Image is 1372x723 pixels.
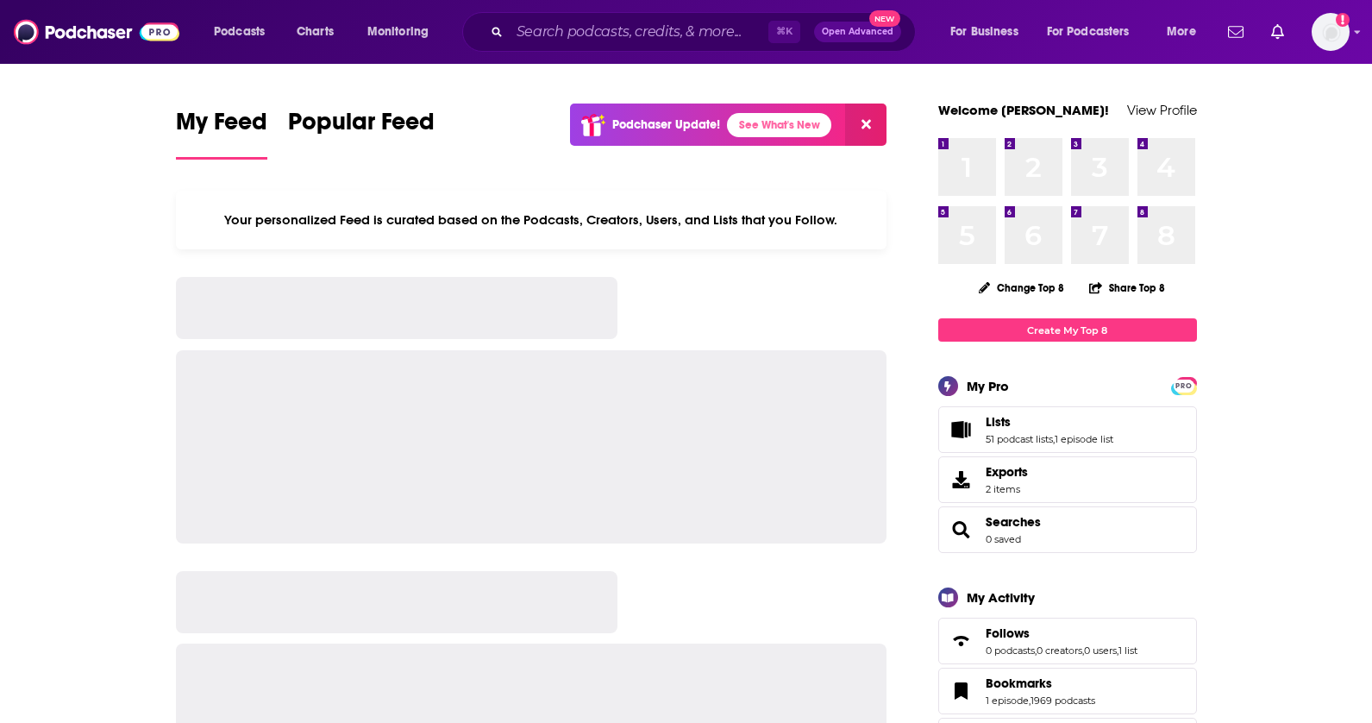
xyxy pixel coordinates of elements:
div: My Pro [967,378,1009,394]
span: Charts [297,20,334,44]
a: Searches [986,514,1041,530]
a: 1 episode [986,695,1029,707]
img: User Profile [1312,13,1350,51]
span: Podcasts [214,20,265,44]
span: Lists [986,414,1011,430]
span: Logged in as Mark.Hayward [1312,13,1350,51]
a: See What's New [727,113,831,137]
div: Search podcasts, credits, & more... [479,12,932,52]
a: 51 podcast lists [986,433,1053,445]
a: Popular Feed [288,107,435,160]
button: Open AdvancedNew [814,22,901,42]
button: open menu [1036,18,1155,46]
span: My Feed [176,107,267,147]
span: , [1117,644,1118,657]
span: ⌘ K [768,21,800,43]
span: Lists [938,406,1197,453]
a: PRO [1174,379,1194,392]
span: New [869,10,900,27]
button: Change Top 8 [968,277,1075,299]
span: Exports [944,468,979,492]
span: Popular Feed [288,107,435,147]
a: Welcome [PERSON_NAME]! [938,102,1109,118]
span: Monitoring [367,20,429,44]
a: Follows [944,629,979,653]
span: , [1029,695,1031,707]
span: For Podcasters [1047,20,1130,44]
span: , [1082,644,1084,657]
span: , [1053,433,1055,445]
a: 1 list [1118,644,1137,657]
span: Searches [938,506,1197,553]
a: 1969 podcasts [1031,695,1095,707]
a: Lists [986,414,1113,430]
span: Open Advanced [822,28,893,36]
p: Podchaser Update! [612,117,720,132]
button: open menu [202,18,287,46]
a: Create My Top 8 [938,318,1197,342]
span: More [1167,20,1196,44]
a: Lists [944,418,979,442]
span: Bookmarks [938,668,1197,714]
a: Charts [285,18,344,46]
a: My Feed [176,107,267,160]
span: , [1035,644,1037,657]
button: Share Top 8 [1088,271,1166,305]
a: 1 episode list [1055,433,1113,445]
span: Exports [986,464,1028,480]
span: Bookmarks [986,676,1052,691]
div: Your personalized Feed is curated based on the Podcasts, Creators, Users, and Lists that you Follow. [176,191,887,249]
a: Show notifications dropdown [1264,17,1291,47]
div: My Activity [967,589,1035,606]
span: For Business [950,20,1018,44]
a: 0 creators [1037,644,1082,657]
button: open menu [355,18,451,46]
button: open menu [1155,18,1218,46]
a: 0 users [1084,644,1117,657]
button: open menu [938,18,1040,46]
a: View Profile [1127,102,1197,118]
a: Show notifications dropdown [1221,17,1250,47]
span: Follows [938,618,1197,664]
a: 0 podcasts [986,644,1035,657]
img: Podchaser - Follow, Share and Rate Podcasts [14,16,179,48]
a: Exports [938,456,1197,503]
a: Bookmarks [986,676,1095,691]
a: Searches [944,518,979,542]
button: Show profile menu [1312,13,1350,51]
span: 2 items [986,483,1028,495]
svg: Add a profile image [1336,13,1350,27]
a: Follows [986,626,1137,641]
a: Bookmarks [944,679,979,703]
input: Search podcasts, credits, & more... [510,18,768,46]
span: Follows [986,626,1030,641]
a: 0 saved [986,533,1021,545]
